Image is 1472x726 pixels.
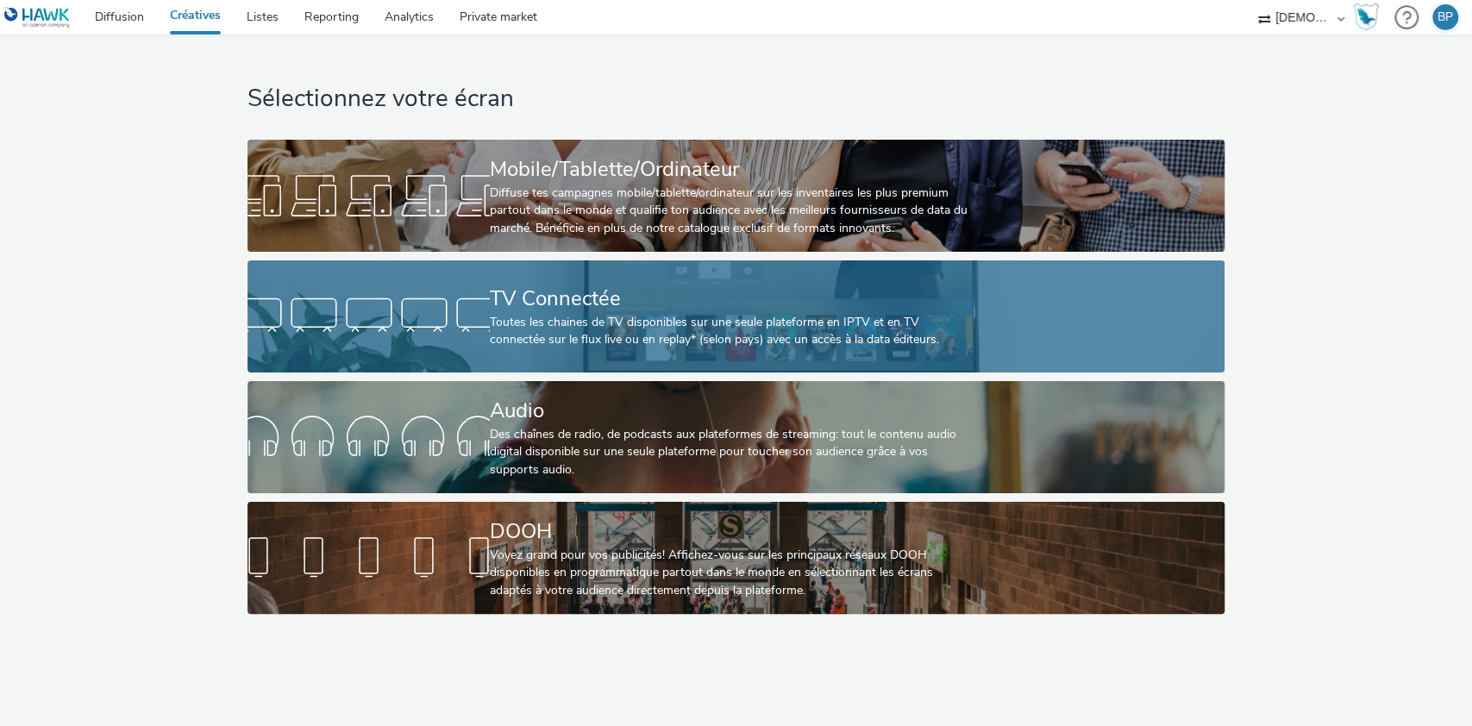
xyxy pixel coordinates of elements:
[247,502,1225,614] a: DOOHVoyez grand pour vos publicités! Affichez-vous sur les principaux réseaux DOOH disponibles en...
[247,140,1225,252] a: Mobile/Tablette/OrdinateurDiffuse tes campagnes mobile/tablette/ordinateur sur les inventaires le...
[1353,3,1379,31] img: Hawk Academy
[247,260,1225,372] a: TV ConnectéeToutes les chaines de TV disponibles sur une seule plateforme en IPTV et en TV connec...
[247,83,1225,116] h1: Sélectionnez votre écran
[490,426,975,479] div: Des chaînes de radio, de podcasts aux plateformes de streaming: tout le contenu audio digital dis...
[490,314,975,349] div: Toutes les chaines de TV disponibles sur une seule plateforme en IPTV et en TV connectée sur le f...
[490,547,975,599] div: Voyez grand pour vos publicités! Affichez-vous sur les principaux réseaux DOOH disponibles en pro...
[1438,4,1453,30] div: BP
[1353,3,1386,31] a: Hawk Academy
[4,7,71,28] img: undefined Logo
[490,396,975,426] div: Audio
[490,284,975,314] div: TV Connectée
[490,516,975,547] div: DOOH
[490,185,975,237] div: Diffuse tes campagnes mobile/tablette/ordinateur sur les inventaires les plus premium partout dan...
[490,154,975,185] div: Mobile/Tablette/Ordinateur
[247,381,1225,493] a: AudioDes chaînes de radio, de podcasts aux plateformes de streaming: tout le contenu audio digita...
